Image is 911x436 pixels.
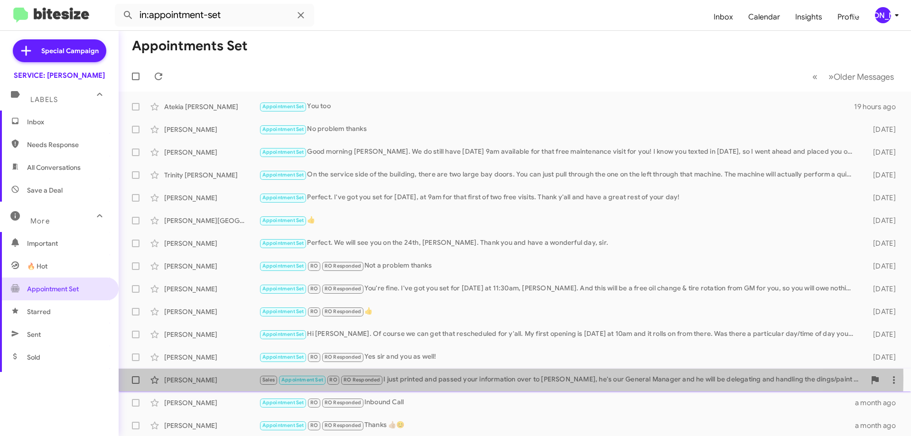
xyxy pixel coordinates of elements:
div: [PERSON_NAME] [164,330,259,339]
div: 19 hours ago [854,102,903,111]
div: a month ago [855,421,903,430]
div: On the service side of the building, there are two large bay doors. You can just pull through the... [259,169,858,180]
span: Appointment Set [27,284,79,294]
div: [PERSON_NAME] [164,239,259,248]
a: Profile [830,3,867,31]
span: Appointment Set [262,422,304,428]
div: [PERSON_NAME] [164,284,259,294]
button: Previous [807,67,823,86]
div: [DATE] [858,284,903,294]
div: [PERSON_NAME] [164,148,259,157]
span: RO Responded [325,286,361,292]
div: Inbound Call [259,397,855,408]
span: RO Responded [325,308,361,315]
span: Appointment Set [281,377,323,383]
div: 👍 [259,215,858,226]
div: [PERSON_NAME] [164,125,259,134]
div: [PERSON_NAME] [875,7,891,23]
span: RO [310,399,318,406]
span: Sold [27,353,40,362]
span: Older Messages [834,72,894,82]
div: Yes sir and you as well! [259,352,858,362]
div: Perfect. I've got you set for [DATE], at 9am for that first of two free visits. Thank y'all and h... [259,192,858,203]
div: [PERSON_NAME] [164,353,259,362]
span: All Conversations [27,163,81,172]
span: Appointment Set [262,149,304,155]
span: Appointment Set [262,263,304,269]
span: « [812,71,818,83]
h1: Appointments Set [132,38,248,54]
div: 👍 [259,306,858,317]
a: Special Campaign [13,39,106,62]
span: RO Responded [344,377,380,383]
span: Save a Deal [27,186,63,195]
div: [DATE] [858,261,903,271]
span: RO Responded [325,354,361,360]
span: RO [310,308,318,315]
span: Appointment Set [262,217,304,223]
div: You're fine. I've got you set for [DATE] at 11:30am, [PERSON_NAME]. And this will be a free oil c... [259,283,858,294]
div: [DATE] [858,330,903,339]
span: Appointment Set [262,354,304,360]
span: More [30,217,50,225]
div: Thanks 👍🏼😊 [259,420,855,431]
span: Appointment Set [262,308,304,315]
div: [DATE] [858,125,903,134]
input: Search [115,4,314,27]
span: Appointment Set [262,172,304,178]
div: [DATE] [858,216,903,225]
div: [DATE] [858,353,903,362]
span: Appointment Set [262,103,304,110]
span: RO [310,422,318,428]
a: Insights [788,3,830,31]
div: Not a problem thanks [259,260,858,271]
div: [PERSON_NAME] [164,421,259,430]
span: Starred [27,307,51,316]
span: RO [329,377,337,383]
div: Atekia [PERSON_NAME] [164,102,259,111]
span: Special Campaign [41,46,99,56]
span: » [828,71,834,83]
span: Appointment Set [262,286,304,292]
div: [PERSON_NAME] [164,375,259,385]
div: [DATE] [858,148,903,157]
div: [PERSON_NAME] [164,193,259,203]
span: Needs Response [27,140,108,149]
span: Important [27,239,108,248]
div: You too [259,101,854,112]
div: [DATE] [858,239,903,248]
div: a month ago [855,398,903,408]
span: Appointment Set [262,126,304,132]
div: [PERSON_NAME][GEOGRAPHIC_DATA] [164,216,259,225]
div: Good morning [PERSON_NAME]. We do still have [DATE] 9am available for that free maintenance visit... [259,147,858,158]
div: [PERSON_NAME] [164,307,259,316]
span: Sales [262,377,275,383]
a: Inbox [706,3,741,31]
span: Labels [30,95,58,104]
span: Appointment Set [262,240,304,246]
span: RO [310,286,318,292]
span: RO Responded [325,263,361,269]
div: [DATE] [858,193,903,203]
span: Sent [27,330,41,339]
span: RO [310,354,318,360]
span: 🔥 Hot [27,261,47,271]
div: [DATE] [858,170,903,180]
a: Calendar [741,3,788,31]
div: Trinity [PERSON_NAME] [164,170,259,180]
span: Appointment Set [262,195,304,201]
button: Next [823,67,900,86]
div: No problem thanks [259,124,858,135]
div: Hi [PERSON_NAME]. Of course we can get that rescheduled for y'all. My first opening is [DATE] at ... [259,329,858,340]
span: Appointment Set [262,399,304,406]
div: SERVICE: [PERSON_NAME] [14,71,105,80]
span: RO Responded [325,422,361,428]
span: Appointment Set [262,331,304,337]
div: I just printed and passed your information over to [PERSON_NAME], he's our General Manager and he... [259,374,865,385]
span: Inbox [27,117,108,127]
span: RO Responded [325,399,361,406]
nav: Page navigation example [807,67,900,86]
